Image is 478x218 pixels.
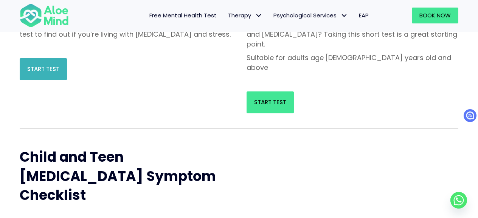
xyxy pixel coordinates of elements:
[20,58,67,80] a: Start Test
[228,11,262,19] span: Therapy
[149,11,217,19] span: Free Mental Health Test
[20,147,216,205] span: Child and Teen [MEDICAL_DATA] Symptom Checklist
[247,53,458,73] p: Suitable for adults age [DEMOGRAPHIC_DATA] years old and above
[79,8,374,23] nav: Menu
[247,91,294,113] a: Start Test
[353,8,374,23] a: EAP
[222,8,268,23] a: TherapyTherapy: submenu
[27,65,59,73] span: Start Test
[338,10,349,21] span: Psychological Services: submenu
[450,192,467,209] a: Whatsapp
[253,10,264,21] span: Therapy: submenu
[254,98,286,106] span: Start Test
[247,20,458,49] p: Have you ever found yourself struggling with focus, attention, and [MEDICAL_DATA]? Taking this sh...
[144,8,222,23] a: Free Mental Health Test
[20,3,69,28] img: Aloe mind Logo
[419,11,451,19] span: Book Now
[273,11,348,19] span: Psychological Services
[412,8,458,23] a: Book Now
[359,11,369,19] span: EAP
[268,8,353,23] a: Psychological ServicesPsychological Services: submenu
